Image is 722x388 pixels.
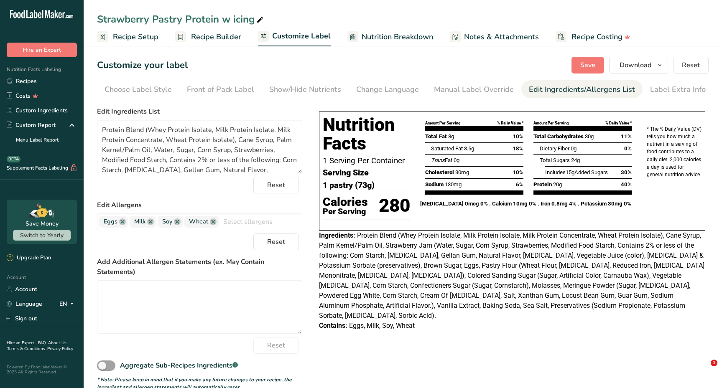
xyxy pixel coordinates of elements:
span: Switch to Yearly [20,231,64,239]
span: 30mg [455,169,469,175]
button: Save [571,57,604,74]
a: Recipe Costing [556,28,630,46]
i: Trans [431,157,445,163]
div: Custom Report [7,121,56,129]
div: Amount Per Serving [425,120,460,126]
span: Reset [267,180,285,190]
a: Recipe Setup [97,28,158,46]
span: Saturated Fat [431,145,463,152]
span: Total Carbohydrates [533,133,584,139]
input: Select allergens [219,215,302,228]
div: Powered By FoodLabelMaker © 2025 All Rights Reserved [7,365,77,375]
span: Milk [134,217,145,226]
a: About Us . [7,340,66,352]
span: Reset [267,237,285,247]
span: Protein Blend (Whey Protein Isolate, Milk Protein Isolate, Milk Protein Concentrate, Wheat Protei... [319,231,704,320]
div: % Daily Value * [497,120,523,126]
button: Reset [253,233,299,250]
span: 0g [454,157,459,163]
button: Reset [253,337,299,354]
span: 6% [516,180,523,189]
span: 18% [513,145,523,153]
a: Privacy Policy [47,346,73,352]
span: Save [580,60,595,70]
div: Label Extra Info [650,84,706,95]
p: 280 [379,192,410,220]
label: Add Additional Allergen Statements (ex. May Contain Statements) [97,257,302,277]
span: Notes & Attachments [464,31,539,43]
span: 0% [624,145,632,153]
label: Edit Ingredients List [97,107,302,117]
span: Reset [267,340,285,350]
span: 130mg [445,181,462,188]
a: Language [7,297,42,311]
span: Wheat [189,217,208,226]
span: 8g [448,133,454,139]
a: Nutrition Breakdown [347,28,433,46]
a: Terms & Conditions . [7,346,47,352]
a: Hire an Expert . [7,340,36,346]
span: 15g [566,169,574,175]
span: Recipe Costing [571,31,623,43]
span: Fat [431,157,452,163]
div: Change Language [356,84,419,95]
div: Save Money [26,219,59,228]
span: 11% [621,132,632,141]
span: Eggs [104,217,117,226]
iframe: Intercom live chat [694,360,714,380]
a: Recipe Builder [175,28,241,46]
div: Edit Ingredients/Allergens List [529,84,635,95]
span: Ingredients: [319,231,355,239]
button: Reset [673,57,709,74]
p: [MEDICAL_DATA] 0mcg 0% . Calcium 10mg 0% . Iron 0.8mg 4% . Potassium 30mg 0% [420,200,637,208]
a: FAQ . [38,340,48,346]
span: Total Sugars [540,157,570,163]
button: Hire an Expert [7,43,77,57]
span: 1 [711,360,717,366]
span: 3.5g [464,145,474,152]
div: Manual Label Override [434,84,514,95]
div: Aggregate Sub-Recipes Ingredients [120,360,238,370]
span: Protein [533,181,552,188]
h1: Customize your label [97,58,188,72]
div: BETA [7,156,20,162]
span: Customize Label [272,30,331,42]
span: Recipe Setup [113,31,158,43]
button: Switch to Yearly [13,230,71,241]
a: Customize Label [258,27,331,47]
p: Per Serving [323,208,368,215]
div: EN [59,299,77,309]
span: Reset [682,60,700,70]
span: 10% [513,168,523,177]
span: 24g [571,157,580,163]
a: Notes & Attachments [450,28,539,46]
div: Upgrade Plan [7,254,51,262]
span: Nutrition Breakdown [362,31,433,43]
span: Serving Size [323,167,369,179]
span: Total Fat [425,133,447,139]
span: Dietary Fiber [540,145,569,152]
span: 10% [513,132,523,141]
p: Calories [323,196,368,208]
div: Show/Hide Nutrients [269,84,341,95]
div: Strawberry Pastry Protein w icing [97,12,265,27]
div: Choose Label Style [105,84,172,95]
span: 30% [621,168,632,177]
span: Includes Added Sugars [545,169,608,175]
span: Recipe Builder [191,31,241,43]
p: 1 Serving Per Container [323,155,410,167]
div: % Daily Value * [605,120,632,126]
div: Amount Per Serving [533,120,569,126]
div: Front of Pack Label [187,84,254,95]
span: 20g [553,181,562,188]
span: 30g [585,133,594,139]
h1: Nutrition Facts [323,115,410,153]
span: Contains: [319,322,347,330]
span: Sodium [425,181,444,188]
span: Download [620,60,651,70]
p: * The % Daily Value (DV) tells you how much a nutrient in a serving of food contributes to a dail... [647,125,702,178]
button: Reset [253,177,299,193]
span: 40% [621,180,632,189]
label: Edit Allergens [97,200,302,210]
span: 0g [571,145,577,152]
